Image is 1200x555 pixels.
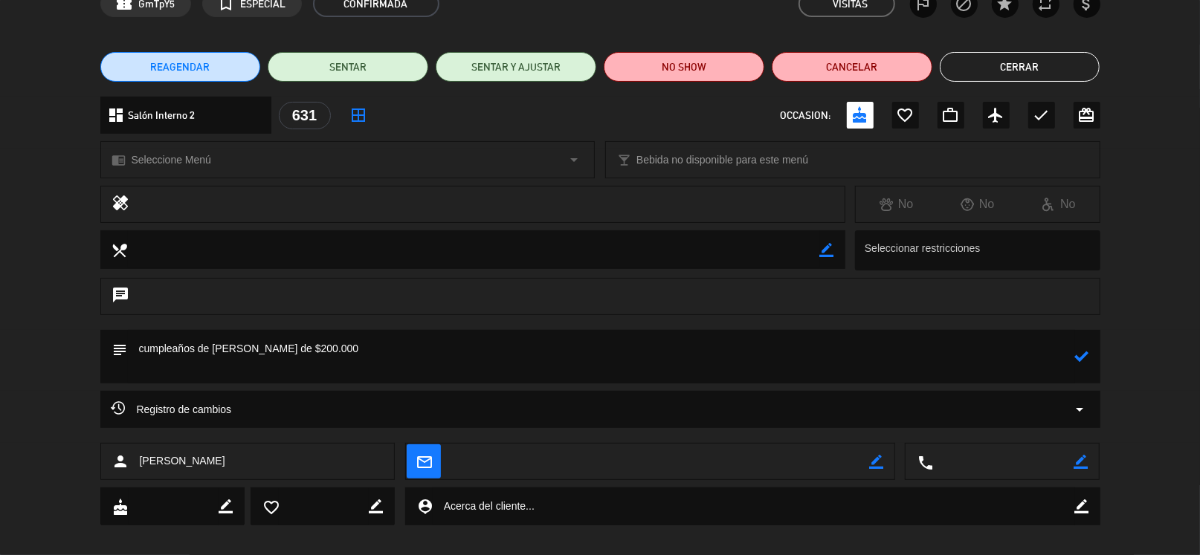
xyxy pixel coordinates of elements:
[917,454,933,470] i: local_phone
[150,59,210,75] span: REAGENDAR
[820,243,834,257] i: border_color
[416,453,432,470] i: mail_outline
[869,455,883,469] i: border_color
[112,241,128,258] i: local_dining
[140,452,225,470] span: [PERSON_NAME]
[112,153,126,167] i: chrome_reader_mode
[565,151,583,169] i: arrow_drop_down
[279,102,331,129] div: 631
[1075,499,1089,513] i: border_color
[1078,106,1096,124] i: card_giftcard
[781,107,831,124] span: OCCASION:
[636,152,808,169] span: Bebida no disponible para este menú
[942,106,960,124] i: work_outline
[100,52,261,82] button: REAGENDAR
[416,498,433,514] i: person_pin
[897,106,914,124] i: favorite_border
[1018,195,1099,214] div: No
[350,106,368,124] i: border_all
[1033,106,1051,124] i: check
[268,52,428,82] button: SENTAR
[112,452,130,470] i: person
[1071,400,1089,418] i: arrow_drop_down
[108,106,126,124] i: dashboard
[940,52,1100,82] button: Cerrar
[112,400,232,418] span: Registro de cambios
[112,194,130,215] i: healing
[132,152,211,169] span: Seleccione Menú
[604,52,764,82] button: NO SHOW
[436,52,596,82] button: SENTAR Y AJUSTAR
[937,195,1018,214] div: No
[112,499,129,515] i: cake
[851,106,869,124] i: cake
[1074,455,1088,469] i: border_color
[772,52,932,82] button: Cancelar
[128,107,195,124] span: Salón Interno 2
[112,286,130,307] i: chat
[856,195,937,214] div: No
[617,153,631,167] i: local_bar
[369,499,383,513] i: border_color
[262,499,279,515] i: favorite_border
[219,499,233,513] i: border_color
[987,106,1005,124] i: airplanemode_active
[112,341,128,357] i: subject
